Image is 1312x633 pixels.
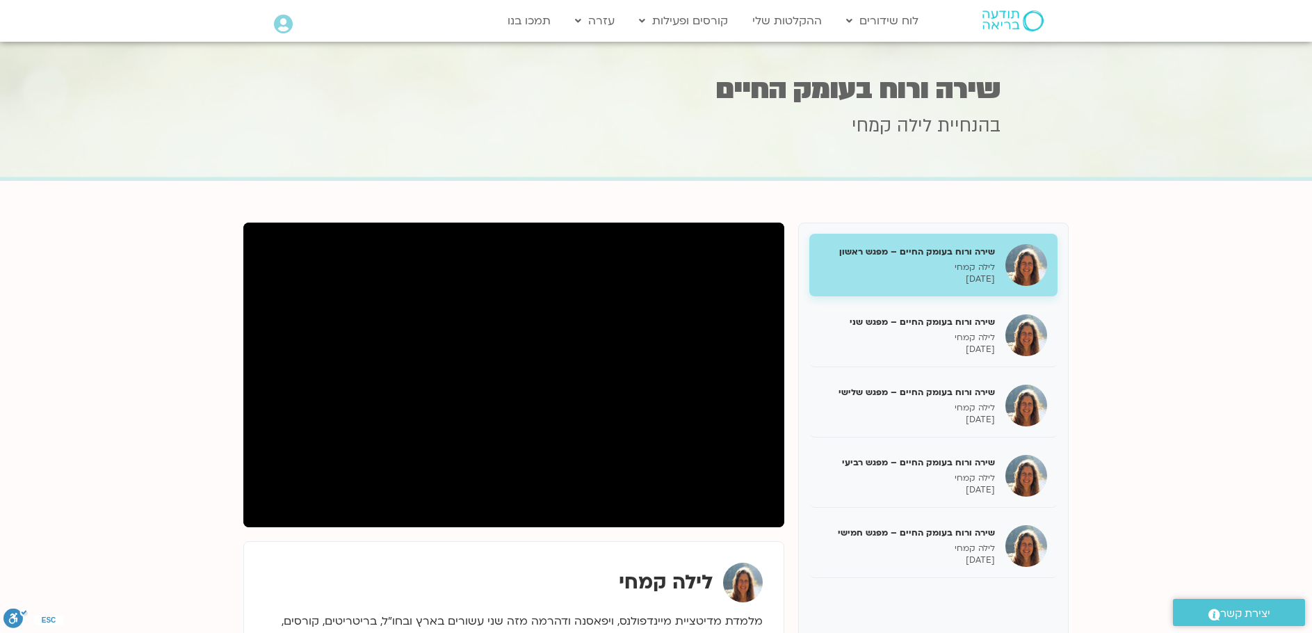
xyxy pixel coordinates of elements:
[820,456,995,469] h5: שירה ורוח בעומק החיים – מפגש רביעי
[568,8,622,34] a: עזרה
[1005,455,1047,497] img: שירה ורוח בעומק החיים – מפגש רביעי
[820,386,995,399] h5: שירה ורוח בעומק החיים – מפגש שלישי
[820,316,995,328] h5: שירה ורוח בעומק החיים – מפגש שני
[312,76,1001,103] h1: שירה ורוח בעומק החיים
[820,484,995,496] p: [DATE]
[820,527,995,539] h5: שירה ורוח בעומק החיים – מפגש חמישי
[820,273,995,285] p: [DATE]
[839,8,925,34] a: לוח שידורים
[937,113,1001,138] span: בהנחיית
[820,472,995,484] p: לילה קמחי
[501,8,558,34] a: תמכו בנו
[723,563,763,602] img: לילה קמחי
[820,543,995,554] p: לילה קמחי
[820,414,995,426] p: [DATE]
[820,246,995,258] h5: שירה ורוח בעומק החיים – מפגש ראשון
[820,262,995,273] p: לילה קמחי
[982,10,1044,31] img: תודעה בריאה
[619,569,713,595] strong: לילה קמחי
[745,8,829,34] a: ההקלטות שלי
[820,344,995,355] p: [DATE]
[1220,604,1270,623] span: יצירת קשר
[1005,385,1047,426] img: שירה ורוח בעומק החיים – מפגש שלישי
[1005,525,1047,567] img: שירה ורוח בעומק החיים – מפגש חמישי
[820,402,995,414] p: לילה קמחי
[820,332,995,344] p: לילה קמחי
[1005,244,1047,286] img: שירה ורוח בעומק החיים – מפגש ראשון
[1005,314,1047,356] img: שירה ורוח בעומק החיים – מפגש שני
[632,8,735,34] a: קורסים ופעילות
[820,554,995,566] p: [DATE]
[1173,599,1305,626] a: יצירת קשר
